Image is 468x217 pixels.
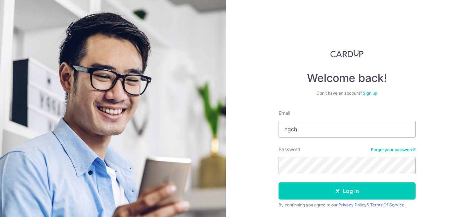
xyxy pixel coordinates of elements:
[330,49,364,58] img: CardUp Logo
[279,121,416,138] input: Enter your Email
[279,71,416,85] h4: Welcome back!
[279,146,300,153] label: Password
[279,202,416,208] div: By continuing you agree to our &
[338,202,367,207] a: Privacy Policy
[363,91,377,96] a: Sign up
[371,147,416,153] a: Forgot your password?
[370,202,404,207] a: Terms Of Service
[279,91,416,96] div: Don’t have an account?
[279,182,416,200] button: Log in
[279,110,290,117] label: Email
